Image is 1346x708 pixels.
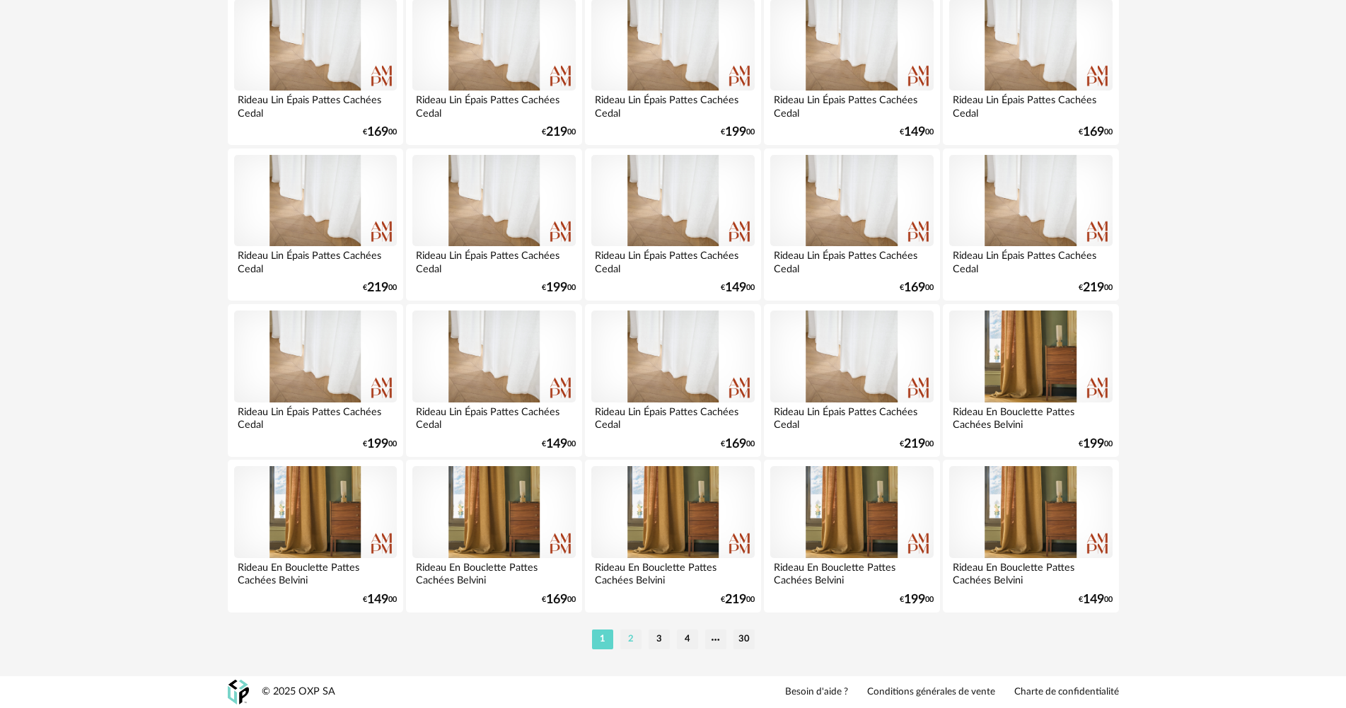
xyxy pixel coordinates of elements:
div: € 00 [1079,283,1113,293]
div: Rideau En Bouclette Pattes Cachées Belvini [949,558,1112,586]
div: € 00 [900,439,934,449]
a: Rideau Lin Épais Pattes Cachées Cedal €16900 [585,304,760,457]
span: 149 [367,595,388,605]
img: OXP [228,680,249,704]
span: 199 [1083,439,1104,449]
li: 3 [649,629,670,649]
div: Rideau Lin Épais Pattes Cachées Cedal [770,402,933,431]
div: € 00 [363,439,397,449]
div: € 00 [542,283,576,293]
a: Rideau En Bouclette Pattes Cachées Belvini €14900 [228,460,403,613]
div: € 00 [721,439,755,449]
div: € 00 [900,595,934,605]
div: € 00 [363,127,397,137]
span: 199 [546,283,567,293]
a: Conditions générales de vente [867,686,995,699]
div: Rideau En Bouclette Pattes Cachées Belvini [949,402,1112,431]
div: Rideau Lin Épais Pattes Cachées Cedal [949,91,1112,119]
span: 169 [546,595,567,605]
span: 149 [1083,595,1104,605]
div: Rideau En Bouclette Pattes Cachées Belvini [591,558,754,586]
div: Rideau Lin Épais Pattes Cachées Cedal [234,246,397,274]
a: Rideau En Bouclette Pattes Cachées Belvini €16900 [406,460,581,613]
div: Rideau Lin Épais Pattes Cachées Cedal [234,91,397,119]
div: Rideau Lin Épais Pattes Cachées Cedal [770,246,933,274]
span: 219 [725,595,746,605]
a: Rideau Lin Épais Pattes Cachées Cedal €19900 [406,149,581,301]
span: 169 [1083,127,1104,137]
a: Rideau En Bouclette Pattes Cachées Belvini €21900 [585,460,760,613]
a: Besoin d'aide ? [785,686,848,699]
div: Rideau Lin Épais Pattes Cachées Cedal [591,246,754,274]
li: 2 [620,629,642,649]
span: 219 [904,439,925,449]
span: 149 [904,127,925,137]
div: Rideau Lin Épais Pattes Cachées Cedal [591,91,754,119]
div: € 00 [721,283,755,293]
a: Rideau Lin Épais Pattes Cachées Cedal €21900 [764,304,939,457]
div: Rideau Lin Épais Pattes Cachées Cedal [412,91,575,119]
span: 219 [1083,283,1104,293]
span: 149 [725,283,746,293]
div: Rideau Lin Épais Pattes Cachées Cedal [591,402,754,431]
div: © 2025 OXP SA [262,685,335,699]
span: 219 [367,283,388,293]
div: € 00 [363,283,397,293]
div: Rideau Lin Épais Pattes Cachées Cedal [234,402,397,431]
span: 219 [546,127,567,137]
div: € 00 [1079,127,1113,137]
div: Rideau En Bouclette Pattes Cachées Belvini [770,558,933,586]
a: Rideau Lin Épais Pattes Cachées Cedal €21900 [943,149,1118,301]
span: 199 [725,127,746,137]
div: Rideau Lin Épais Pattes Cachées Cedal [412,246,575,274]
a: Charte de confidentialité [1014,686,1119,699]
span: 169 [725,439,746,449]
div: € 00 [1079,439,1113,449]
div: Rideau Lin Épais Pattes Cachées Cedal [770,91,933,119]
div: Rideau Lin Épais Pattes Cachées Cedal [412,402,575,431]
span: 149 [546,439,567,449]
div: Rideau En Bouclette Pattes Cachées Belvini [412,558,575,586]
span: 199 [904,595,925,605]
a: Rideau Lin Épais Pattes Cachées Cedal €19900 [228,304,403,457]
div: € 00 [721,127,755,137]
div: € 00 [542,439,576,449]
a: Rideau Lin Épais Pattes Cachées Cedal €21900 [228,149,403,301]
div: € 00 [900,283,934,293]
a: Rideau Lin Épais Pattes Cachées Cedal €14900 [585,149,760,301]
div: € 00 [542,127,576,137]
a: Rideau En Bouclette Pattes Cachées Belvini €14900 [943,460,1118,613]
a: Rideau En Bouclette Pattes Cachées Belvini €19900 [764,460,939,613]
li: 1 [592,629,613,649]
a: Rideau En Bouclette Pattes Cachées Belvini €19900 [943,304,1118,457]
a: Rideau Lin Épais Pattes Cachées Cedal €14900 [406,304,581,457]
a: Rideau Lin Épais Pattes Cachées Cedal €16900 [764,149,939,301]
div: Rideau En Bouclette Pattes Cachées Belvini [234,558,397,586]
div: € 00 [363,595,397,605]
span: 169 [367,127,388,137]
div: € 00 [542,595,576,605]
div: € 00 [1079,595,1113,605]
span: 169 [904,283,925,293]
span: 199 [367,439,388,449]
div: € 00 [900,127,934,137]
div: Rideau Lin Épais Pattes Cachées Cedal [949,246,1112,274]
div: € 00 [721,595,755,605]
li: 30 [733,629,755,649]
li: 4 [677,629,698,649]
